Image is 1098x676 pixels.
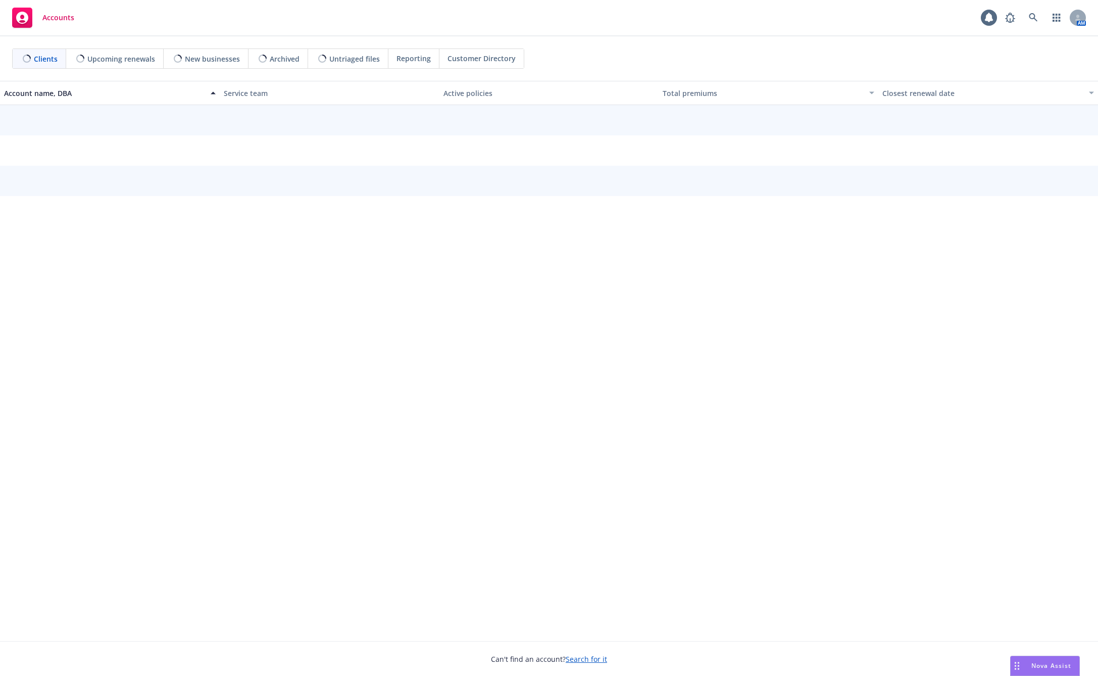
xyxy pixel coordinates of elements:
div: Drag to move [1011,656,1023,675]
span: Archived [270,54,300,64]
button: Total premiums [659,81,878,105]
a: Search [1023,8,1043,28]
div: Active policies [443,88,655,99]
span: Upcoming renewals [87,54,155,64]
span: New businesses [185,54,240,64]
span: Clients [34,54,58,64]
a: Search for it [566,654,607,664]
div: Total premiums [663,88,863,99]
button: Closest renewal date [878,81,1098,105]
span: Can't find an account? [491,654,607,664]
span: Accounts [42,14,74,22]
div: Service team [224,88,435,99]
span: Reporting [396,53,431,64]
span: Untriaged files [329,54,380,64]
a: Report a Bug [1000,8,1020,28]
span: Nova Assist [1031,661,1071,670]
div: Closest renewal date [882,88,1083,99]
a: Switch app [1046,8,1067,28]
span: Customer Directory [447,53,516,64]
button: Nova Assist [1010,656,1080,676]
button: Service team [220,81,439,105]
a: Accounts [8,4,78,32]
button: Active policies [439,81,659,105]
div: Account name, DBA [4,88,205,99]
